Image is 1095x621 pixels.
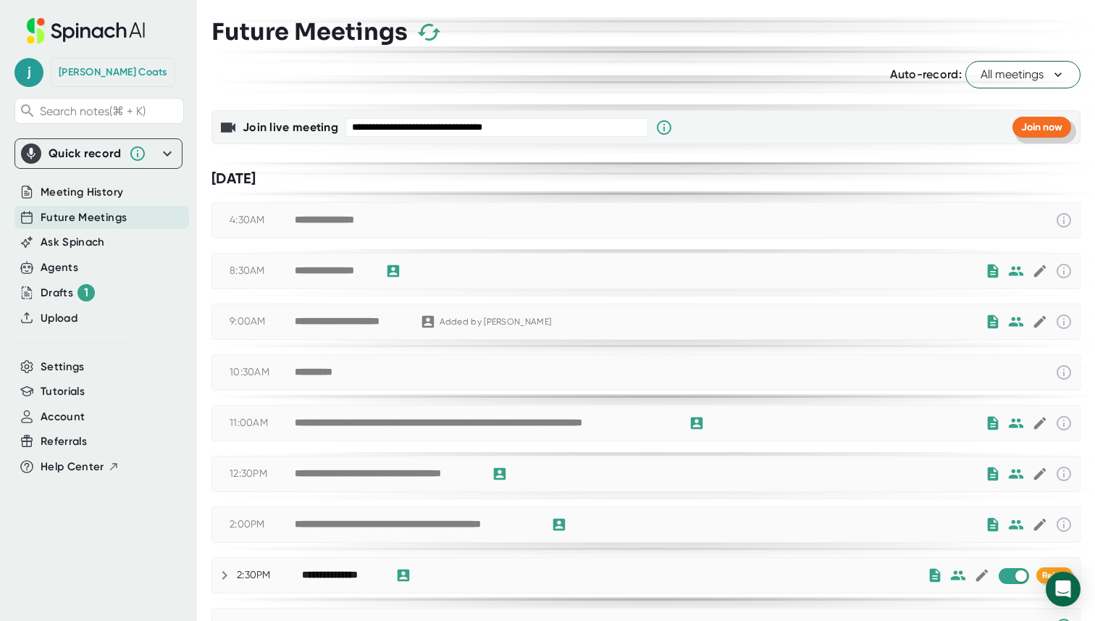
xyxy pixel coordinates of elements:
[14,58,43,87] span: j
[1021,121,1062,133] span: Join now
[49,146,122,161] div: Quick record
[41,409,85,425] button: Account
[41,383,85,400] button: Tutorials
[211,170,1081,188] div: [DATE]
[1055,516,1073,533] svg: This event has already passed
[41,234,105,251] button: Ask Spinach
[1046,572,1081,607] div: Open Intercom Messenger
[41,310,77,327] button: Upload
[41,259,78,276] button: Agents
[1055,364,1073,381] svg: This event has already passed
[41,209,127,226] button: Future Meetings
[1042,570,1067,580] span: Rejoin
[230,518,295,531] div: 2:00PM
[1012,117,1071,138] button: Join now
[230,315,295,328] div: 9:00AM
[41,433,87,450] button: Referrals
[243,120,338,134] b: Join live meeting
[41,359,85,375] button: Settings
[890,67,962,81] span: Auto-record:
[965,61,1081,88] button: All meetings
[41,184,123,201] button: Meeting History
[41,459,119,475] button: Help Center
[440,317,552,328] div: Added by [PERSON_NAME]
[981,66,1065,83] span: All meetings
[1055,262,1073,280] svg: This event has already passed
[230,214,295,227] div: 4:30AM
[230,264,295,278] div: 8:30AM
[1055,212,1073,229] svg: This event has already passed
[41,284,95,301] button: Drafts 1
[1036,567,1073,583] button: Rejoin
[230,417,295,430] div: 11:00AM
[1055,414,1073,432] svg: This event has already passed
[40,104,146,118] span: Search notes (⌘ + K)
[1055,313,1073,330] svg: This event has already passed
[77,284,95,301] div: 1
[21,139,176,168] div: Quick record
[230,366,295,379] div: 10:30AM
[59,66,167,79] div: Justin Coats
[211,18,408,46] h3: Future Meetings
[41,284,95,301] div: Drafts
[237,569,302,582] div: 2:30PM
[230,467,295,480] div: 12:30PM
[41,459,104,475] span: Help Center
[1055,465,1073,483] svg: This event has already passed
